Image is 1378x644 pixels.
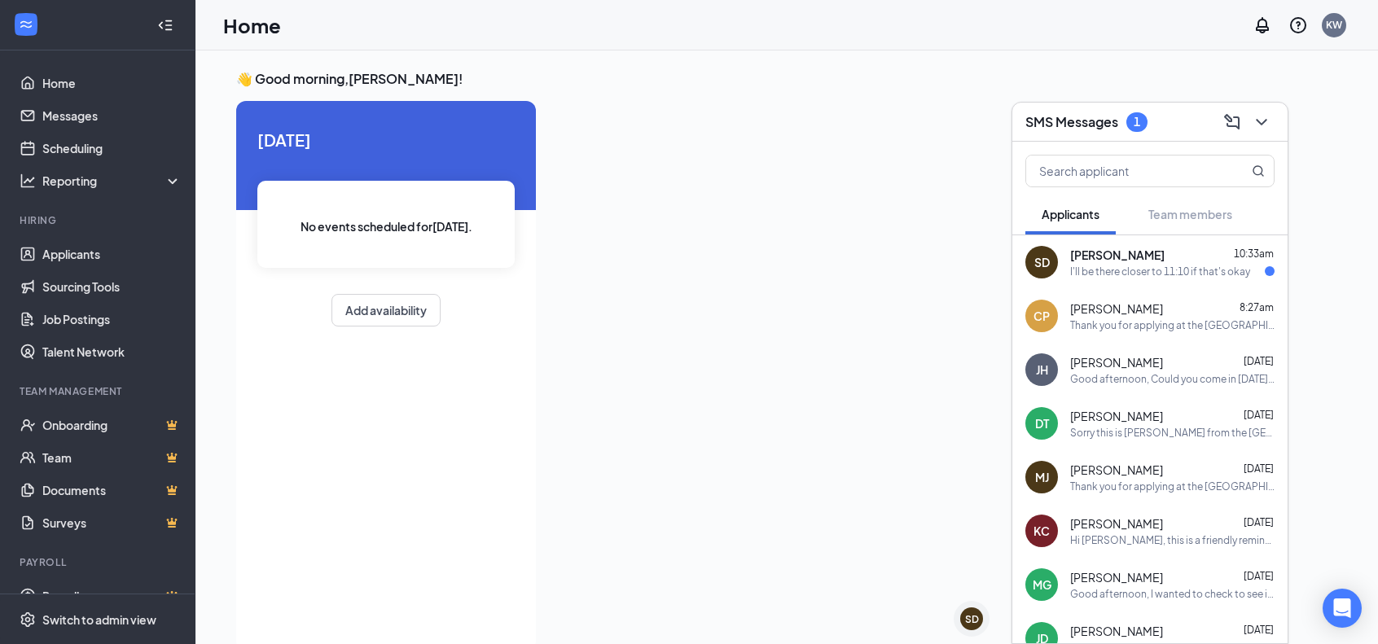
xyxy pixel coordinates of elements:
a: Messages [42,99,182,132]
div: DT [1035,415,1049,432]
div: Thank you for applying at the [GEOGRAPHIC_DATA]. Would you be able to come in for an interview [D... [1070,318,1275,332]
h3: 👋 Good morning, [PERSON_NAME] ! [236,70,1337,88]
div: Sorry this is [PERSON_NAME] from the [GEOGRAPHIC_DATA]. What is a good number that we can call yo... [1070,426,1275,440]
span: [DATE] [1244,409,1274,421]
input: Search applicant [1026,156,1219,186]
div: Open Intercom Messenger [1323,589,1362,628]
div: 1 [1134,115,1140,129]
div: CP [1033,308,1050,324]
button: ChevronDown [1249,109,1275,135]
h1: Home [223,11,281,39]
div: Hi [PERSON_NAME], this is a friendly reminder. Your meeting with Fireside Inn & Suites [GEOGRAPHI... [1070,533,1275,547]
span: 10:33am [1234,248,1274,260]
span: Applicants [1042,207,1099,221]
div: Thank you for applying at the [GEOGRAPHIC_DATA]. Would have time this week to come in for an inte... [1070,480,1275,493]
div: SD [965,612,979,626]
div: Team Management [20,384,178,398]
svg: MagnifyingGlass [1252,164,1265,177]
span: Team members [1148,207,1232,221]
div: MJ [1035,469,1049,485]
svg: WorkstreamLogo [18,16,34,33]
button: ComposeMessage [1219,109,1245,135]
svg: QuestionInfo [1288,15,1308,35]
span: [PERSON_NAME] [1070,623,1163,639]
a: SurveysCrown [42,506,182,539]
span: [PERSON_NAME] [1070,354,1163,370]
a: TeamCrown [42,441,182,474]
div: SD [1034,254,1050,270]
span: [PERSON_NAME] [1070,300,1163,317]
a: PayrollCrown [42,580,182,612]
div: KC [1033,523,1050,539]
svg: Analysis [20,173,36,189]
svg: Settings [20,611,36,628]
span: 8:27am [1240,301,1274,313]
span: [DATE] [1244,516,1274,528]
span: [DATE] [1244,570,1274,582]
div: Good afternoon, Could you come in [DATE] at 10am? [1070,372,1275,386]
a: DocumentsCrown [42,474,182,506]
div: KW [1326,18,1342,32]
div: MG [1033,576,1051,593]
span: No events scheduled for [DATE] . [301,217,472,235]
svg: Notifications [1253,15,1272,35]
span: [DATE] [1244,624,1274,636]
div: Payroll [20,555,178,569]
div: I'll be there closer to 11:10 if that's okay [1070,265,1250,278]
span: [DATE] [1244,462,1274,475]
svg: ComposeMessage [1222,112,1242,132]
div: JH [1036,361,1048,378]
span: [DATE] [257,127,515,152]
a: Job Postings [42,303,182,335]
span: [DATE] [1244,355,1274,367]
a: Sourcing Tools [42,270,182,303]
div: Hiring [20,213,178,227]
button: Add availability [331,294,441,326]
span: [PERSON_NAME] [1070,247,1165,263]
svg: Collapse [157,17,173,33]
span: [PERSON_NAME] [1070,515,1163,532]
a: Scheduling [42,132,182,164]
div: Switch to admin view [42,611,156,628]
a: OnboardingCrown [42,409,182,441]
a: Talent Network [42,335,182,368]
h3: SMS Messages [1025,113,1118,131]
a: Home [42,67,182,99]
span: [PERSON_NAME] [1070,408,1163,424]
span: [PERSON_NAME] [1070,462,1163,478]
svg: ChevronDown [1252,112,1271,132]
a: Applicants [42,238,182,270]
span: [PERSON_NAME] [1070,569,1163,585]
div: Good afternoon, I wanted to check to see if everything ok. We have left a message but have not he... [1070,587,1275,601]
div: Reporting [42,173,182,189]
